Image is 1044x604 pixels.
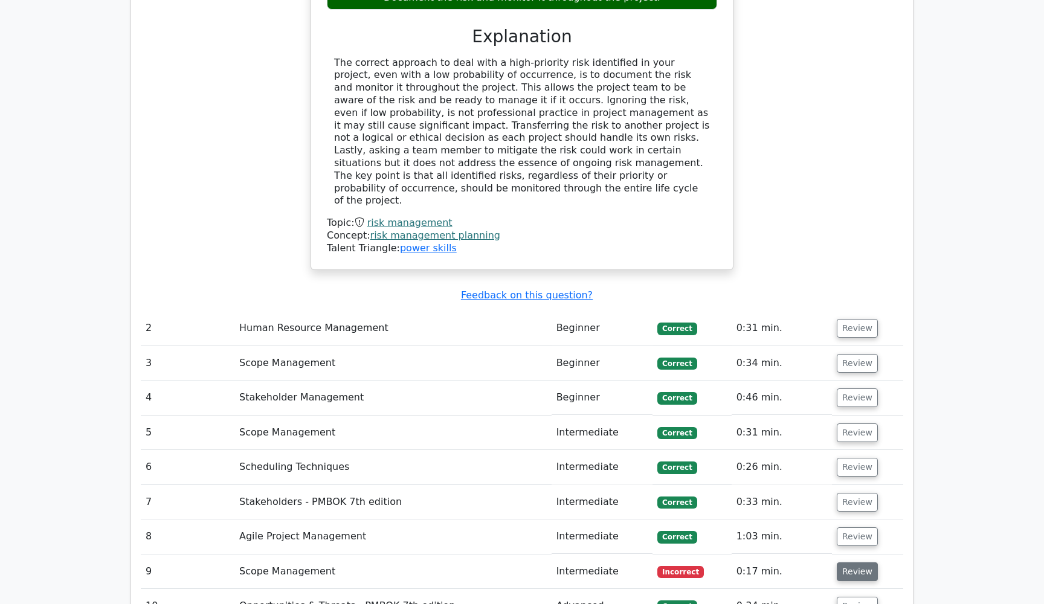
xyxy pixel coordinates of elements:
[732,485,832,519] td: 0:33 min.
[552,311,653,345] td: Beginner
[141,311,234,345] td: 2
[334,27,710,47] h3: Explanation
[732,519,832,554] td: 1:03 min.
[552,416,653,450] td: Intermediate
[837,388,878,407] button: Review
[234,554,552,589] td: Scope Management
[367,217,453,228] a: risk management
[141,485,234,519] td: 7
[657,461,697,474] span: Correct
[552,450,653,484] td: Intermediate
[732,381,832,415] td: 0:46 min.
[837,423,878,442] button: Review
[327,217,717,230] div: Topic:
[552,346,653,381] td: Beginner
[334,57,710,208] div: The correct approach to deal with a high-priority risk identified in your project, even with a lo...
[657,392,697,404] span: Correct
[837,319,878,338] button: Review
[657,358,697,370] span: Correct
[552,381,653,415] td: Beginner
[141,416,234,450] td: 5
[732,450,832,484] td: 0:26 min.
[234,416,552,450] td: Scope Management
[837,493,878,512] button: Review
[461,289,593,301] a: Feedback on this question?
[234,346,552,381] td: Scope Management
[657,323,697,335] span: Correct
[657,427,697,439] span: Correct
[141,519,234,554] td: 8
[732,311,832,345] td: 0:31 min.
[141,554,234,589] td: 9
[327,230,717,242] div: Concept:
[234,381,552,415] td: Stakeholder Management
[234,519,552,554] td: Agile Project Management
[234,450,552,484] td: Scheduling Techniques
[732,346,832,381] td: 0:34 min.
[234,311,552,345] td: Human Resource Management
[657,496,697,509] span: Correct
[837,562,878,581] button: Review
[837,354,878,373] button: Review
[552,554,653,589] td: Intermediate
[400,242,457,254] a: power skills
[141,450,234,484] td: 6
[732,416,832,450] td: 0:31 min.
[552,485,653,519] td: Intermediate
[370,230,500,241] a: risk management planning
[141,346,234,381] td: 3
[234,485,552,519] td: Stakeholders - PMBOK 7th edition
[327,217,717,254] div: Talent Triangle:
[837,458,878,477] button: Review
[552,519,653,554] td: Intermediate
[141,381,234,415] td: 4
[657,531,697,543] span: Correct
[837,527,878,546] button: Review
[657,566,704,578] span: Incorrect
[732,554,832,589] td: 0:17 min.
